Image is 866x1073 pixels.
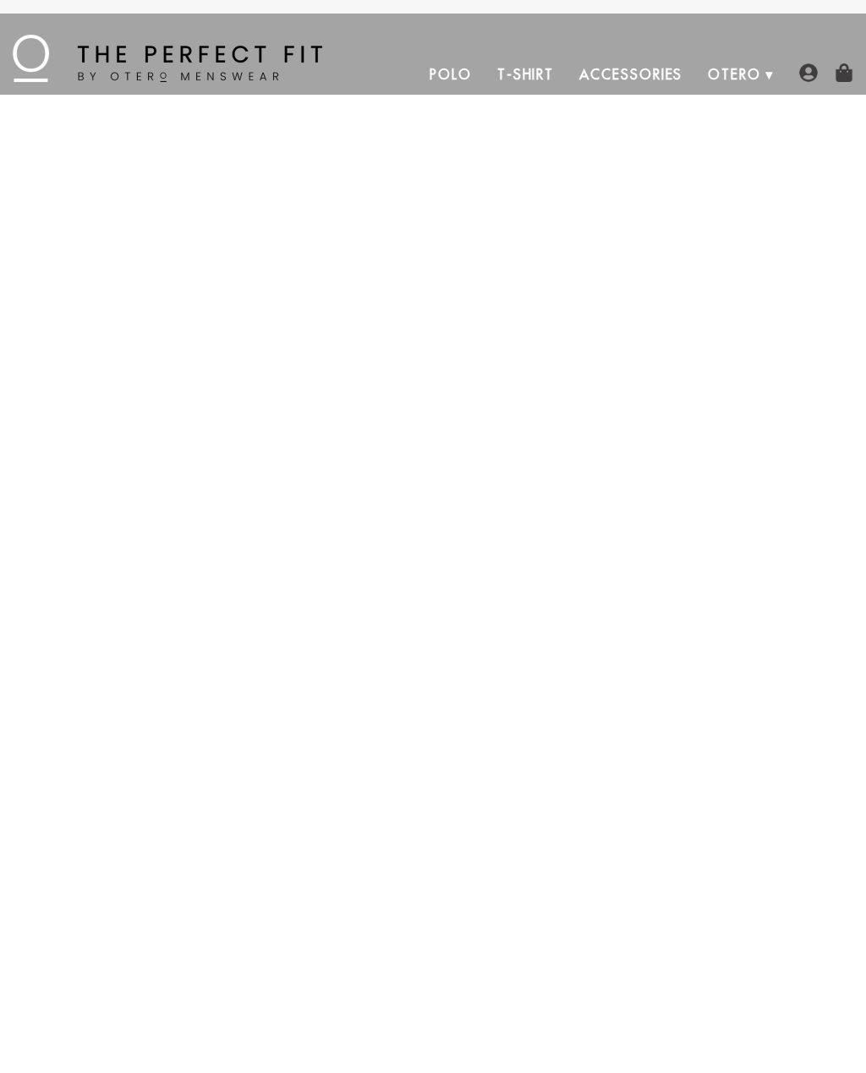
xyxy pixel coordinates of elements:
[835,63,853,82] img: shopping-bag-icon.png
[799,63,818,82] img: user-account-icon.png
[13,35,322,82] img: The Perfect Fit - by Otero Menswear - Logo
[695,54,774,95] a: Otero
[485,54,567,95] a: T-Shirt
[567,54,695,95] a: Accessories
[417,54,485,95] a: Polo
